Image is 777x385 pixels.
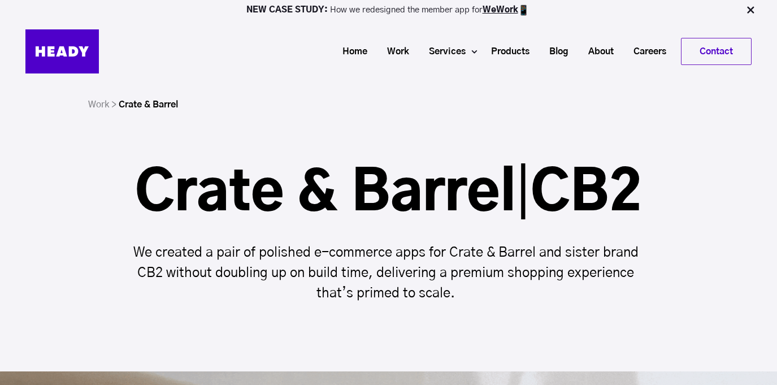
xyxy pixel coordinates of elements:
p: We created a pair of polished e-commerce apps for Crate & Barrel and sister brand CB2 without dou... [120,243,658,304]
a: Blog [535,41,574,62]
strong: NEW CASE STUDY: [246,6,330,14]
a: Home [328,41,373,62]
img: Close Bar [745,5,756,16]
a: Services [415,41,471,62]
li: Crate & Barrel [119,96,178,113]
h1: Crate & Barrel CB2 [120,167,658,221]
a: WeWork [483,6,518,14]
a: Products [477,41,535,62]
img: Heady_Logo_Web-01 (1) [25,29,99,73]
div: Navigation Menu [110,38,752,65]
a: Contact [681,38,751,64]
img: app emoji [518,5,529,16]
a: About [574,41,619,62]
a: Work > [88,100,116,109]
a: Careers [619,41,672,62]
a: Work [373,41,415,62]
span: | [516,167,531,221]
p: How we redesigned the member app for [5,5,772,16]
